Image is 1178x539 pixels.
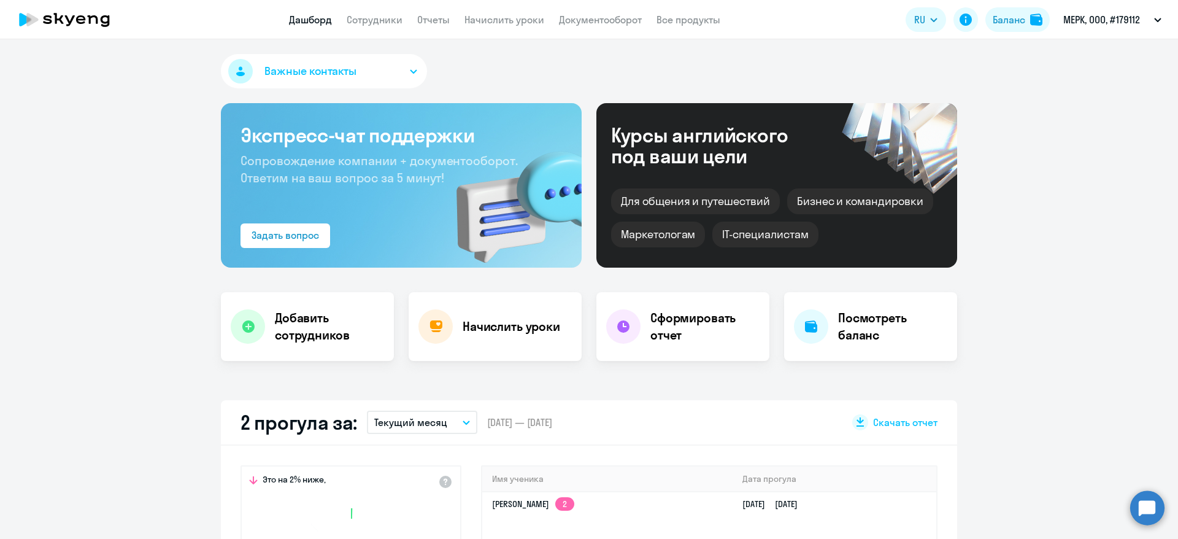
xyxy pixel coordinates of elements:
[487,416,552,429] span: [DATE] — [DATE]
[1030,14,1042,26] img: balance
[241,153,518,185] span: Сопровождение компании + документооборот. Ответим на ваш вопрос за 5 минут!
[241,410,357,435] h2: 2 прогула за:
[1057,5,1168,34] button: МЕРК, ООО, #179112
[463,318,560,335] h4: Начислить уроки
[611,188,780,214] div: Для общения и путешествий
[289,14,332,26] a: Дашборд
[264,63,356,79] span: Важные контакты
[374,415,447,430] p: Текущий месяц
[464,14,544,26] a: Начислить уроки
[611,222,705,247] div: Маркетологам
[275,309,384,344] h4: Добавить сотрудников
[873,416,937,429] span: Скачать отчет
[733,467,936,492] th: Дата прогула
[252,228,319,242] div: Задать вопрос
[221,54,427,88] button: Важные контакты
[712,222,818,247] div: IT-специалистам
[417,14,450,26] a: Отчеты
[241,223,330,248] button: Задать вопрос
[787,188,933,214] div: Бизнес и командировки
[650,309,760,344] h4: Сформировать отчет
[555,497,574,511] app-skyeng-badge: 2
[482,467,733,492] th: Имя ученика
[914,12,925,27] span: RU
[656,14,720,26] a: Все продукты
[439,130,582,268] img: bg-img
[492,498,574,510] a: [PERSON_NAME]2
[985,7,1050,32] button: Балансbalance
[742,498,807,510] a: [DATE][DATE]
[347,14,402,26] a: Сотрудники
[263,474,326,489] span: Это на 2% ниже,
[367,411,477,434] button: Текущий месяц
[838,309,947,344] h4: Посмотреть баланс
[559,14,642,26] a: Документооборот
[241,123,562,147] h3: Экспресс-чат поддержки
[993,12,1025,27] div: Баланс
[611,125,821,166] div: Курсы английского под ваши цели
[906,7,946,32] button: RU
[1063,12,1140,27] p: МЕРК, ООО, #179112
